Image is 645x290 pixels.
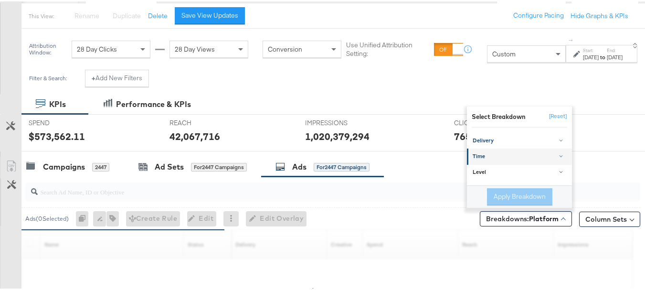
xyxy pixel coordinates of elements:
[486,213,559,222] span: Breakdowns:
[175,43,215,52] span: 28 Day Views
[314,161,370,170] div: for 2447 Campaigns
[92,161,109,170] div: 2447
[29,41,67,54] div: Attribution Window:
[467,131,572,147] a: Delivery
[473,168,568,175] div: Level
[472,111,526,120] div: Select Breakdown
[191,161,247,170] div: for 2447 Campaigns
[169,117,241,126] span: REACH
[529,213,559,222] b: Platform
[113,10,141,19] span: Duplicate
[38,177,586,196] input: Search Ad Name, ID or Objective
[480,210,572,225] button: Breakdowns:Platform
[607,46,623,52] label: End:
[169,128,220,142] div: 42,067,716
[175,6,245,23] button: Save View Updates
[74,10,99,19] span: Rename
[567,37,576,41] span: ↑
[292,160,307,171] div: Ads
[454,128,491,142] div: 765,433
[473,136,568,143] div: Delivery
[599,52,607,59] strong: to
[25,213,69,222] div: Ads ( 0 Selected)
[155,160,184,171] div: Ad Sets
[579,210,640,226] button: Column Sets
[77,43,117,52] span: 28 Day Clicks
[92,72,95,81] strong: +
[43,160,85,171] div: Campaigns
[305,128,370,142] div: 1,020,379,294
[29,74,67,80] div: Filter & Search:
[181,10,238,19] div: Save View Updates
[454,117,526,126] span: CLICKS (LINK)
[76,210,93,225] div: 0
[346,39,430,57] label: Use Unified Attribution Setting:
[467,147,572,163] a: Time
[29,117,100,126] span: SPEND
[268,43,302,52] span: Conversion
[49,97,66,108] div: KPIs
[583,52,599,60] div: [DATE]
[607,52,623,60] div: [DATE]
[467,163,572,179] a: Level
[116,97,191,108] div: Performance & KPIs
[305,117,377,126] span: IMPRESSIONS
[583,46,599,52] label: Start:
[507,6,571,23] button: Configure Pacing
[571,10,628,19] button: Hide Graphs & KPIs
[148,10,168,19] button: Delete
[543,107,567,123] button: [Reset]
[492,48,516,57] span: Custom
[473,151,568,159] div: Time
[85,68,149,86] button: +Add New Filters
[29,128,85,142] div: $573,562.11
[29,11,54,19] div: This View:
